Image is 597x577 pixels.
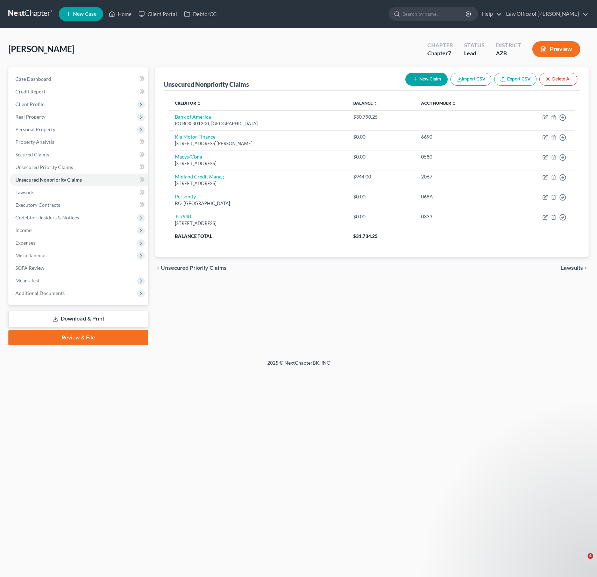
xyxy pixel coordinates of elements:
a: SOFA Review [10,262,148,274]
iframe: Intercom live chat [573,553,590,570]
span: Codebtors Insiders & Notices [15,214,79,220]
span: SOFA Review [15,265,44,271]
div: PO BOX 301200, [GEOGRAPHIC_DATA] [175,120,342,127]
a: Property Analysis [10,136,148,148]
i: unfold_more [197,101,201,106]
div: [STREET_ADDRESS] [175,220,342,227]
div: P.O. [GEOGRAPHIC_DATA] [175,200,342,207]
span: Personal Property [15,126,55,132]
div: $0.00 [353,133,410,140]
div: $944.00 [353,173,410,180]
span: Secured Claims [15,152,49,157]
div: Unsecured Nonpriority Claims [164,80,249,89]
span: Executory Contracts [15,202,60,208]
span: Property Analysis [15,139,54,145]
span: Miscellaneous [15,252,47,258]
a: Balance unfold_more [353,100,378,106]
a: Case Dashboard [10,73,148,85]
div: District [496,41,521,49]
button: Lawsuits chevron_right [561,265,589,271]
span: Unsecured Priority Claims [161,265,227,271]
a: Tsi/940 [175,213,191,219]
span: 7 [448,50,451,56]
span: [PERSON_NAME] [8,44,74,54]
div: $0.00 [353,213,410,220]
div: 6690 [421,133,497,140]
a: Home [105,8,135,20]
div: Chapter [427,41,453,49]
button: Preview [532,41,580,57]
span: Lawsuits [15,189,34,195]
div: $0.00 [353,153,410,160]
div: $0.00 [353,193,410,200]
div: [STREET_ADDRESS] [175,160,342,167]
a: Creditor unfold_more [175,100,201,106]
div: 0333 [421,213,497,220]
button: New Claim [405,73,448,86]
i: chevron_right [583,265,589,271]
i: chevron_left [155,265,161,271]
i: unfold_more [374,101,378,106]
span: Unsecured Nonpriority Claims [15,177,82,183]
a: Acct Number unfold_more [421,100,456,106]
span: Means Test [15,277,40,283]
a: Macys/Cbna [175,154,202,160]
span: Additional Documents [15,290,65,296]
span: New Case [73,12,97,17]
div: 2067 [421,173,497,180]
div: AZB [496,49,521,57]
a: Review & File [8,330,148,345]
a: Law Office of [PERSON_NAME] [503,8,588,20]
a: Unsecured Nonpriority Claims [10,174,148,186]
a: Midland Credit Manag [175,174,224,180]
button: chevron_left Unsecured Priority Claims [155,265,227,271]
th: Balance Total [169,230,348,242]
span: Unsecured Priority Claims [15,164,73,170]
div: 2025 © NextChapterBK, INC [99,359,498,372]
div: Status [464,41,485,49]
div: Chapter [427,49,453,57]
span: Credit Report [15,89,45,94]
span: Case Dashboard [15,76,51,82]
div: [STREET_ADDRESS][PERSON_NAME] [175,140,342,147]
a: Export CSV [494,73,536,86]
span: Client Profile [15,101,44,107]
i: unfold_more [452,101,456,106]
a: Executory Contracts [10,199,148,211]
div: Lead [464,49,485,57]
a: Help [478,8,502,20]
a: Unsecured Priority Claims [10,161,148,174]
a: Secured Claims [10,148,148,161]
a: Personify [175,193,196,199]
input: Search by name... [403,7,467,20]
a: Bank of America [175,114,211,120]
div: $30,790.25 [353,113,410,120]
a: Credit Report [10,85,148,98]
a: DebtorCC [180,8,220,20]
span: Expenses [15,240,35,246]
a: Download & Print [8,311,148,327]
span: 4 [588,553,593,559]
span: $31,734.25 [353,233,378,239]
div: 068A [421,193,497,200]
span: Income [15,227,31,233]
a: Kia Motor Finance [175,134,215,140]
button: Import CSV [450,73,491,86]
span: Real Property [15,114,45,120]
a: Lawsuits [10,186,148,199]
div: [STREET_ADDRESS] [175,180,342,187]
span: Lawsuits [561,265,583,271]
a: Client Portal [135,8,180,20]
div: 0580 [421,153,497,160]
button: Delete All [539,73,577,86]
